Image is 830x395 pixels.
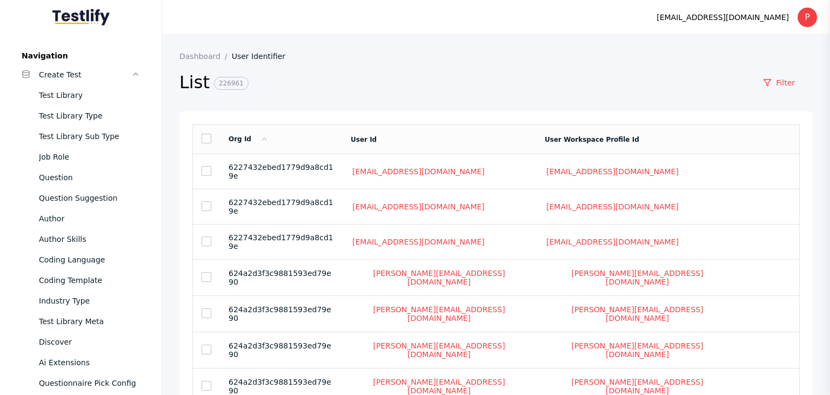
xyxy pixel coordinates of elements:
[39,89,140,102] div: Test Library
[13,291,149,311] a: Industry Type
[229,233,333,251] span: 6227432ebed1779d9a8cd19e
[13,147,149,167] a: Job Role
[13,188,149,208] a: Question Suggestion
[545,202,680,212] a: [EMAIL_ADDRESS][DOMAIN_NAME]
[179,52,232,61] a: Dashboard
[351,167,486,176] a: [EMAIL_ADDRESS][DOMAIN_NAME]
[229,269,331,286] span: 624a2d3f3c9881593ed79e90
[545,341,730,359] a: [PERSON_NAME][EMAIL_ADDRESS][DOMAIN_NAME]
[351,341,527,359] a: [PERSON_NAME][EMAIL_ADDRESS][DOMAIN_NAME]
[351,202,486,212] a: [EMAIL_ADDRESS][DOMAIN_NAME]
[13,311,149,332] a: Test Library Meta
[657,11,789,24] div: [EMAIL_ADDRESS][DOMAIN_NAME]
[229,163,333,180] span: 6227432ebed1779d9a8cd19e
[351,305,527,323] a: [PERSON_NAME][EMAIL_ADDRESS][DOMAIN_NAME]
[351,136,377,143] a: User Id
[39,171,140,184] div: Question
[13,332,149,352] a: Discover
[229,378,331,395] span: 624a2d3f3c9881593ed79e90
[13,208,149,229] a: Author
[52,9,110,25] img: Testlify - Backoffice
[39,377,140,390] div: Questionnaire Pick Config
[232,52,294,61] a: User Identifier
[39,109,140,122] div: Test Library Type
[39,150,140,163] div: Job Role
[545,268,730,287] a: [PERSON_NAME][EMAIL_ADDRESS][DOMAIN_NAME]
[351,237,486,247] a: [EMAIL_ADDRESS][DOMAIN_NAME]
[745,74,813,92] a: Filter
[13,229,149,249] a: Author Skills
[13,352,149,373] a: Ai Extensions
[39,274,140,287] div: Coding Template
[229,135,269,143] a: Org Id
[229,198,333,215] span: 6227432ebed1779d9a8cd19e
[13,126,149,147] a: Test Library Sub Type
[39,68,131,81] div: Create Test
[39,192,140,205] div: Question Suggestion
[545,136,639,143] a: User Workspace Profile Id
[39,335,140,348] div: Discover
[39,233,140,246] div: Author Skills
[351,268,527,287] a: [PERSON_NAME][EMAIL_ADDRESS][DOMAIN_NAME]
[39,253,140,266] div: Coding Language
[13,270,149,291] a: Coding Template
[39,356,140,369] div: Ai Extensions
[545,237,680,247] a: [EMAIL_ADDRESS][DOMAIN_NAME]
[13,167,149,188] a: Question
[214,77,249,90] span: 226961
[13,51,149,60] label: Navigation
[229,305,331,322] span: 624a2d3f3c9881593ed79e90
[39,315,140,328] div: Test Library Meta
[39,294,140,307] div: Industry Type
[39,212,140,225] div: Author
[545,305,730,323] a: [PERSON_NAME][EMAIL_ADDRESS][DOMAIN_NAME]
[39,130,140,143] div: Test Library Sub Type
[545,167,680,176] a: [EMAIL_ADDRESS][DOMAIN_NAME]
[798,8,817,27] div: P
[13,249,149,270] a: Coding Language
[229,341,331,359] span: 624a2d3f3c9881593ed79e90
[13,85,149,106] a: Test Library
[13,106,149,126] a: Test Library Type
[13,373,149,393] a: Questionnaire Pick Config
[179,71,745,94] h2: List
